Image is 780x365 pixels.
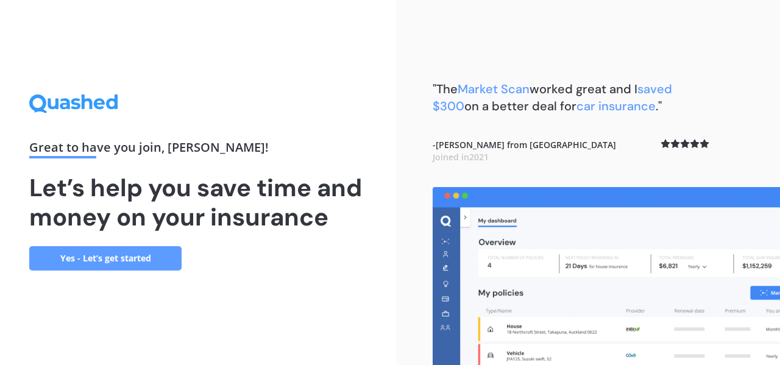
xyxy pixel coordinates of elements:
h1: Let’s help you save time and money on your insurance [29,173,367,232]
span: Market Scan [458,81,530,97]
b: "The worked great and I on a better deal for ." [433,81,672,114]
span: Joined in 2021 [433,151,489,163]
a: Yes - Let’s get started [29,246,182,271]
span: car insurance [576,98,656,114]
img: dashboard.webp [433,187,780,365]
div: Great to have you join , [PERSON_NAME] ! [29,141,367,158]
b: - [PERSON_NAME] from [GEOGRAPHIC_DATA] [433,139,616,163]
